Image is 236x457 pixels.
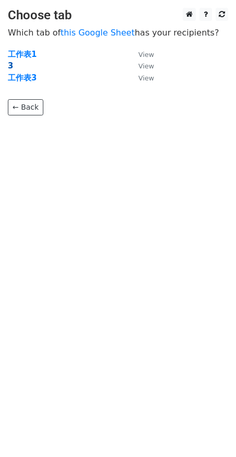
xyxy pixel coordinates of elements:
a: View [128,73,154,83]
p: Which tab of has your recipients? [8,27,228,38]
a: this Google Sheet [61,28,135,38]
h3: Choose tab [8,8,228,23]
a: 3 [8,61,13,71]
a: 工作表3 [8,73,37,83]
small: View [138,51,154,58]
a: ← Back [8,99,43,115]
div: 聊天小组件 [184,407,236,457]
iframe: Chat Widget [184,407,236,457]
a: 工作表1 [8,50,37,59]
a: View [128,61,154,71]
small: View [138,62,154,70]
small: View [138,74,154,82]
a: View [128,50,154,59]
